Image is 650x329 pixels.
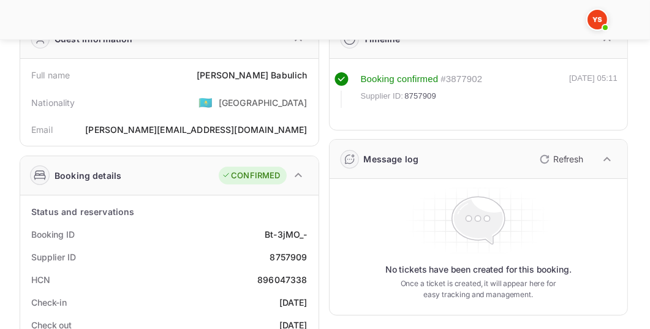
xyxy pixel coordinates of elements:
[404,90,436,102] span: 8757909
[588,10,607,29] img: Yandex Support
[31,69,70,81] div: Full name
[257,273,307,286] div: 896047338
[31,273,50,286] div: HCN
[265,228,307,241] div: Bt-3jMO_-
[31,296,67,309] div: Check-in
[279,296,308,309] div: [DATE]
[222,170,280,182] div: CONFIRMED
[219,96,308,109] div: [GEOGRAPHIC_DATA]
[31,96,75,109] div: Nationality
[385,263,572,276] p: No tickets have been created for this booking.
[270,251,307,263] div: 8757909
[31,251,76,263] div: Supplier ID
[569,72,618,108] div: [DATE] 05:11
[197,69,307,81] div: [PERSON_NAME] Babulich
[399,278,557,300] p: Once a ticket is created, it will appear here for easy tracking and management.
[31,228,75,241] div: Booking ID
[31,123,53,136] div: Email
[31,205,134,218] div: Status and reservations
[440,72,482,86] div: # 3877902
[553,153,583,165] p: Refresh
[55,169,121,182] div: Booking details
[364,153,419,165] div: Message log
[361,90,404,102] span: Supplier ID:
[198,91,213,113] span: United States
[532,149,588,169] button: Refresh
[85,123,307,136] div: [PERSON_NAME][EMAIL_ADDRESS][DOMAIN_NAME]
[361,72,439,86] div: Booking confirmed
